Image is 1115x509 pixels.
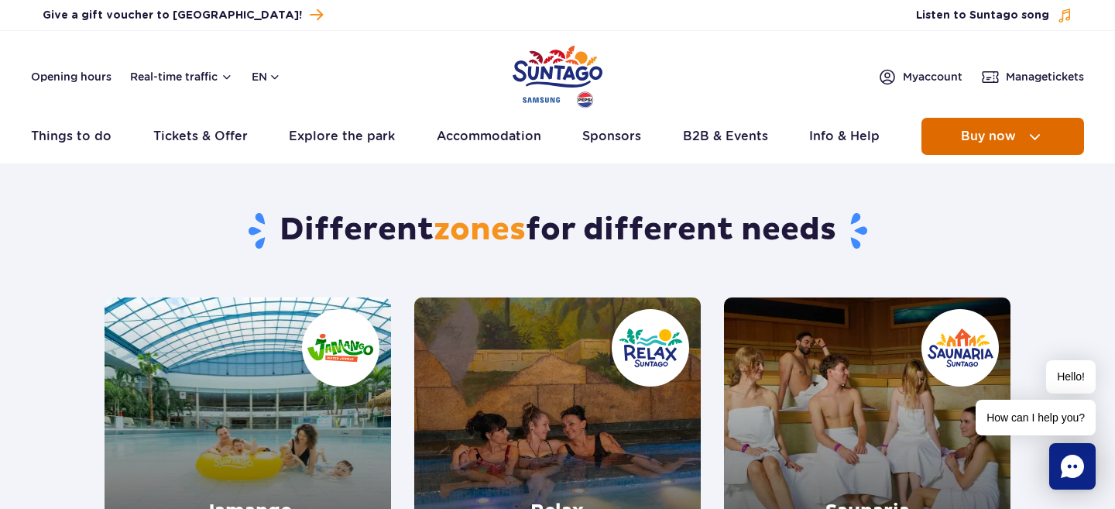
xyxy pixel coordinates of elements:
[289,118,395,155] a: Explore the park
[43,5,323,26] a: Give a gift voucher to [GEOGRAPHIC_DATA]!
[878,67,962,86] a: Myaccount
[916,8,1049,23] span: Listen to Suntago song
[31,69,111,84] a: Opening hours
[921,118,1084,155] button: Buy now
[683,118,768,155] a: B2B & Events
[252,69,281,84] button: en
[153,118,248,155] a: Tickets & Offer
[1049,443,1096,490] div: Chat
[1046,360,1096,394] span: Hello!
[976,400,1096,435] span: How can I help you?
[903,69,962,84] span: My account
[31,118,111,155] a: Things to do
[1006,69,1084,84] span: Manage tickets
[582,118,641,155] a: Sponsors
[130,71,233,83] button: Real-time traffic
[434,211,526,249] span: zones
[809,118,880,155] a: Info & Help
[43,8,302,23] span: Give a gift voucher to [GEOGRAPHIC_DATA]!
[513,39,602,110] a: Park of Poland
[961,129,1016,143] span: Buy now
[916,8,1072,23] button: Listen to Suntago song
[437,118,541,155] a: Accommodation
[981,67,1084,86] a: Managetickets
[105,211,1011,251] h1: Different for different needs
